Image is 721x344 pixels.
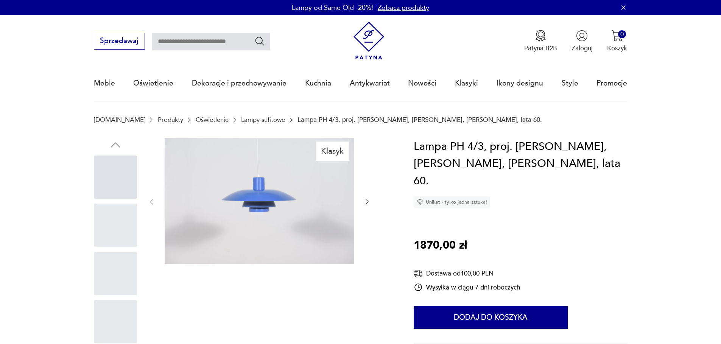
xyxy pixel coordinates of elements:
img: Ikona koszyka [611,30,623,42]
div: Wysyłka w ciągu 7 dni roboczych [414,283,520,292]
a: Kuchnia [305,66,331,101]
button: Sprzedawaj [94,33,145,50]
button: Szukaj [254,36,265,47]
button: 0Koszyk [607,30,627,53]
img: Ikonka użytkownika [576,30,588,42]
a: Meble [94,66,115,101]
p: Zaloguj [572,44,593,53]
a: Lampy sufitowe [241,116,285,123]
button: Patyna B2B [524,30,557,53]
a: Dekoracje i przechowywanie [192,66,287,101]
a: Oświetlenie [196,116,229,123]
p: Lampa PH 4/3, proj. [PERSON_NAME], [PERSON_NAME], [PERSON_NAME], lata 60. [297,116,542,123]
img: Patyna - sklep z meblami i dekoracjami vintage [350,22,388,60]
button: Zaloguj [572,30,593,53]
a: Produkty [158,116,183,123]
p: Lampy od Same Old -20%! [292,3,373,12]
a: Nowości [408,66,436,101]
a: [DOMAIN_NAME] [94,116,145,123]
a: Ikony designu [497,66,543,101]
p: 1870,00 zł [414,237,467,254]
p: Koszyk [607,44,627,53]
a: Promocje [596,66,627,101]
a: Style [562,66,578,101]
div: Unikat - tylko jedna sztuka! [414,196,490,208]
a: Oświetlenie [133,66,173,101]
a: Zobacz produkty [378,3,429,12]
a: Antykwariat [350,66,390,101]
a: Sprzedawaj [94,39,145,45]
a: Ikona medaluPatyna B2B [524,30,557,53]
img: Zdjęcie produktu Lampa PH 4/3, proj. P. Henningsen, Louis Poulsen, Dania, lata 60. [165,138,354,265]
h1: Lampa PH 4/3, proj. [PERSON_NAME], [PERSON_NAME], [PERSON_NAME], lata 60. [414,138,627,190]
p: Patyna B2B [524,44,557,53]
div: 0 [618,30,626,38]
img: Ikona dostawy [414,269,423,278]
img: Ikona diamentu [417,199,424,205]
div: Dostawa od 100,00 PLN [414,269,520,278]
button: Dodaj do koszyka [414,306,568,329]
a: Klasyki [455,66,478,101]
div: Klasyk [316,142,349,160]
img: Ikona medalu [535,30,547,42]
